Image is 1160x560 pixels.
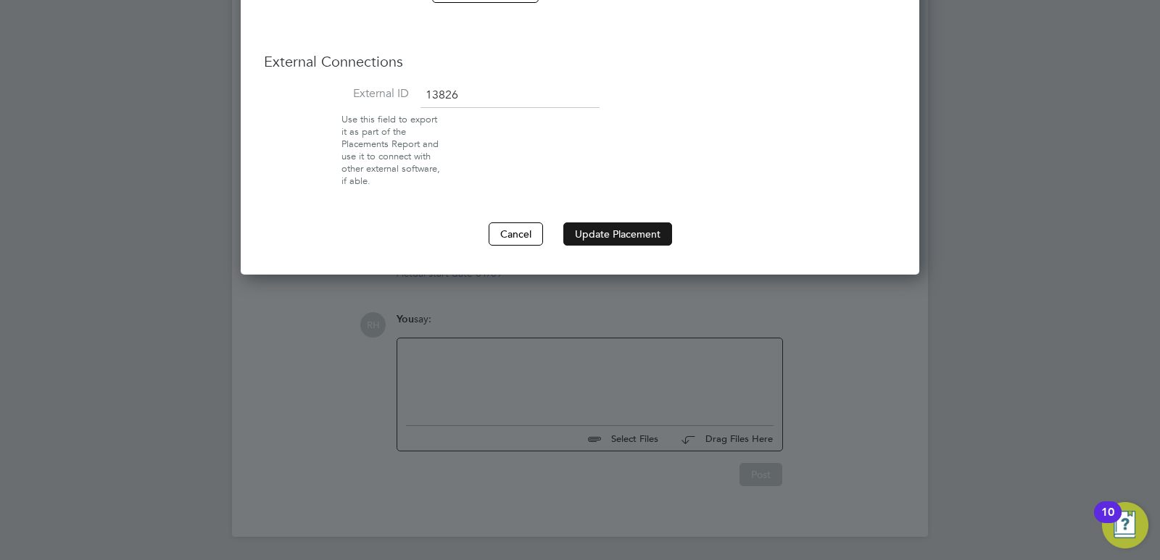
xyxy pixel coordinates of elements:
button: Cancel [489,222,543,246]
h3: External Connections [264,52,896,71]
div: 10 [1101,512,1114,531]
button: Open Resource Center, 10 new notifications [1102,502,1148,548]
label: External ID [264,86,409,101]
span: Use this field to export it as part of the Placements Report and use it to connect with other ext... [341,113,440,186]
button: Update Placement [563,222,672,246]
